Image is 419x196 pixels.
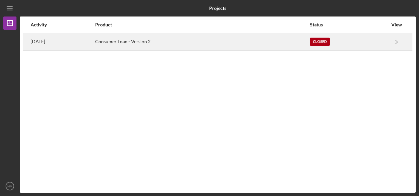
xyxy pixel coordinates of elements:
[95,34,309,50] div: Consumer Loan - Version 2
[8,184,13,188] text: NM
[3,180,16,193] button: NM
[310,22,388,27] div: Status
[95,22,309,27] div: Product
[310,38,330,46] div: Closed
[209,6,226,11] b: Projects
[388,22,405,27] div: View
[31,22,95,27] div: Activity
[31,39,45,44] time: 2024-07-15 20:17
